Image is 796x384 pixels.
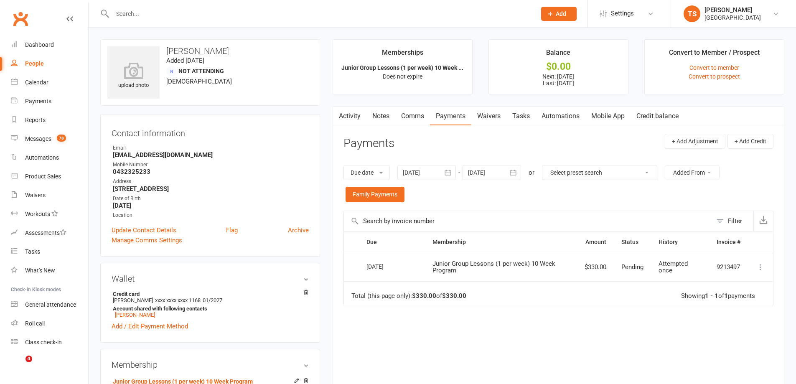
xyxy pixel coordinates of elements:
[11,167,88,186] a: Product Sales
[10,8,31,29] a: Clubworx
[684,5,700,22] div: TS
[506,107,536,126] a: Tasks
[11,295,88,314] a: General attendance kiosk mode
[11,130,88,148] a: Messages 78
[709,253,748,281] td: 9213497
[556,10,566,17] span: Add
[11,224,88,242] a: Assessments
[412,292,436,300] strong: $330.00
[11,73,88,92] a: Calendar
[110,8,530,20] input: Search...
[432,260,555,275] span: Junior Group Lessons (1 per week) 10 Week Program
[112,290,309,319] li: [PERSON_NAME]
[704,14,761,21] div: [GEOGRAPHIC_DATA]
[11,54,88,73] a: People
[577,231,614,253] th: Amount
[529,168,534,178] div: or
[25,192,46,198] div: Waivers
[113,305,305,312] strong: Account shared with following contacts
[25,320,45,327] div: Roll call
[25,229,66,236] div: Assessments
[669,47,760,62] div: Convert to Member / Prospect
[25,173,61,180] div: Product Sales
[705,292,718,300] strong: 1 - 1
[344,211,712,231] input: Search by invoice number
[113,195,309,203] div: Date of Birth
[541,7,577,21] button: Add
[382,47,423,62] div: Memberships
[366,107,395,126] a: Notes
[621,263,643,271] span: Pending
[11,242,88,261] a: Tasks
[112,274,309,283] h3: Wallet
[203,297,222,303] span: 01/2027
[343,137,394,150] h3: Payments
[614,231,651,253] th: Status
[25,135,51,142] div: Messages
[11,92,88,111] a: Payments
[25,117,46,123] div: Reports
[113,291,305,297] strong: Credit card
[341,64,463,71] strong: Junior Group Lessons (1 per week) 10 Week ...
[112,225,176,235] a: Update Contact Details
[383,73,422,80] span: Does not expire
[712,211,753,231] button: Filter
[11,111,88,130] a: Reports
[395,107,430,126] a: Comms
[11,186,88,205] a: Waivers
[442,292,466,300] strong: $330.00
[8,356,28,376] iframe: Intercom live chat
[112,360,309,369] h3: Membership
[25,356,32,362] span: 4
[631,107,684,126] a: Credit balance
[155,297,201,303] span: xxxx xxxx xxxx 1168
[113,168,309,175] strong: 0432325233
[359,231,425,253] th: Due
[665,165,720,180] button: Added From
[25,79,48,86] div: Calendar
[536,107,585,126] a: Automations
[166,57,204,64] time: Added [DATE]
[546,47,570,62] div: Balance
[346,187,404,202] a: Family Payments
[107,62,160,90] div: upload photo
[681,292,755,300] div: Showing of payments
[113,144,309,152] div: Email
[704,6,761,14] div: [PERSON_NAME]
[25,41,54,48] div: Dashboard
[25,211,50,217] div: Workouts
[425,231,577,253] th: Membership
[333,107,366,126] a: Activity
[11,314,88,333] a: Roll call
[11,148,88,167] a: Automations
[727,134,773,149] button: + Add Credit
[113,178,309,186] div: Address
[496,62,621,71] div: $0.00
[166,78,232,85] span: [DEMOGRAPHIC_DATA]
[11,261,88,280] a: What's New
[112,321,188,331] a: Add / Edit Payment Method
[113,151,309,159] strong: [EMAIL_ADDRESS][DOMAIN_NAME]
[471,107,506,126] a: Waivers
[11,36,88,54] a: Dashboard
[651,231,709,253] th: History
[665,134,725,149] button: + Add Adjustment
[659,260,688,275] span: Attempted once
[25,60,44,67] div: People
[226,225,238,235] a: Flag
[728,216,742,226] div: Filter
[25,339,62,346] div: Class check-in
[496,73,621,86] p: Next: [DATE] Last: [DATE]
[585,107,631,126] a: Mobile App
[25,98,51,104] div: Payments
[366,260,405,273] div: [DATE]
[25,154,59,161] div: Automations
[113,211,309,219] div: Location
[112,235,182,245] a: Manage Comms Settings
[113,185,309,193] strong: [STREET_ADDRESS]
[115,312,155,318] a: [PERSON_NAME]
[288,225,309,235] a: Archive
[25,301,76,308] div: General attendance
[11,333,88,352] a: Class kiosk mode
[430,107,471,126] a: Payments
